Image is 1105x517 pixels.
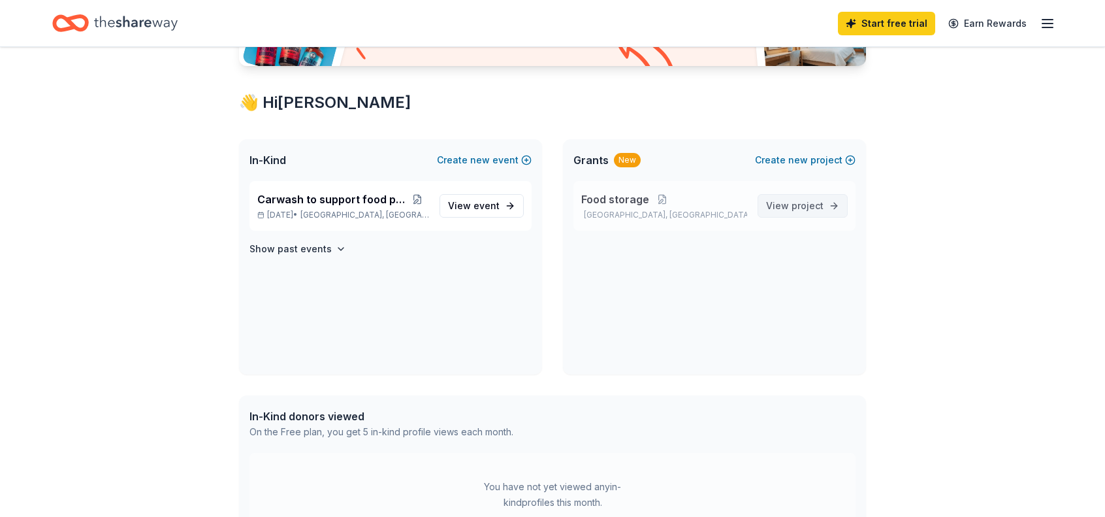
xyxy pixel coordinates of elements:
[614,153,641,167] div: New
[611,27,677,76] img: Curvy arrow
[940,12,1034,35] a: Earn Rewards
[300,210,429,220] span: [GEOGRAPHIC_DATA], [GEOGRAPHIC_DATA]
[249,409,513,424] div: In-Kind donors viewed
[437,152,532,168] button: Createnewevent
[792,200,824,211] span: project
[249,424,513,440] div: On the Free plan, you get 5 in-kind profile views each month.
[249,241,346,257] button: Show past events
[448,198,500,214] span: View
[249,152,286,168] span: In-Kind
[755,152,856,168] button: Createnewproject
[471,479,634,510] div: You have not yet viewed any in-kind profiles this month.
[758,194,848,218] a: View project
[766,198,824,214] span: View
[440,194,524,218] a: View event
[257,210,429,220] p: [DATE] •
[573,152,609,168] span: Grants
[249,241,332,257] h4: Show past events
[788,152,808,168] span: new
[257,192,406,207] span: Carwash to support food pantry
[838,12,935,35] a: Start free trial
[581,210,747,220] p: [GEOGRAPHIC_DATA], [GEOGRAPHIC_DATA]
[473,200,500,211] span: event
[52,8,178,39] a: Home
[239,92,866,113] div: 👋 Hi [PERSON_NAME]
[470,152,490,168] span: new
[581,192,649,207] span: Food storage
